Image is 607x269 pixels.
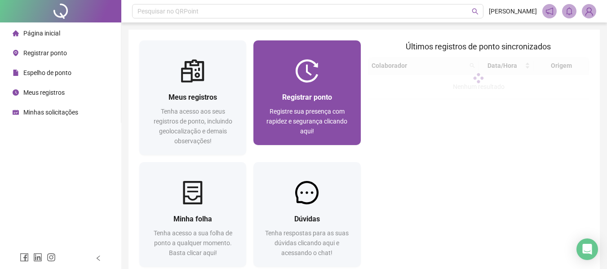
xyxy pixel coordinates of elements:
[154,108,232,145] span: Tenha acesso aos seus registros de ponto, incluindo geolocalização e demais observações!
[23,69,71,76] span: Espelho de ponto
[489,6,537,16] span: [PERSON_NAME]
[13,50,19,56] span: environment
[33,253,42,262] span: linkedin
[294,215,320,223] span: Dúvidas
[406,42,551,51] span: Últimos registros de ponto sincronizados
[13,70,19,76] span: file
[154,229,232,256] span: Tenha acesso a sua folha de ponto a qualquer momento. Basta clicar aqui!
[95,255,102,261] span: left
[139,162,246,267] a: Minha folhaTenha acesso a sua folha de ponto a qualquer momento. Basta clicar aqui!
[23,49,67,57] span: Registrar ponto
[13,109,19,115] span: schedule
[13,89,19,96] span: clock-circle
[545,7,554,15] span: notification
[253,162,360,267] a: DúvidasTenha respostas para as suas dúvidas clicando aqui e acessando o chat!
[23,109,78,116] span: Minhas solicitações
[13,30,19,36] span: home
[23,30,60,37] span: Página inicial
[576,238,598,260] div: Open Intercom Messenger
[266,108,347,135] span: Registre sua presença com rapidez e segurança clicando aqui!
[47,253,56,262] span: instagram
[23,89,65,96] span: Meus registros
[168,93,217,101] span: Meus registros
[265,229,349,256] span: Tenha respostas para as suas dúvidas clicando aqui e acessando o chat!
[173,215,212,223] span: Minha folha
[565,7,573,15] span: bell
[282,93,332,101] span: Registrar ponto
[20,253,29,262] span: facebook
[472,8,479,15] span: search
[582,4,596,18] img: 93704
[253,40,360,145] a: Registrar pontoRegistre sua presença com rapidez e segurança clicando aqui!
[139,40,246,155] a: Meus registrosTenha acesso aos seus registros de ponto, incluindo geolocalização e demais observa...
